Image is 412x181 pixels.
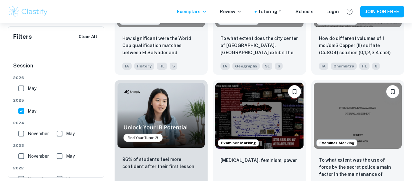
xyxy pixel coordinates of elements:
[288,85,301,98] button: Please log in to bookmark exemplars
[218,140,258,146] span: Examiner Marking
[262,63,272,70] span: SL
[122,156,200,170] p: 96% of students feel more confident after their first lesson
[13,143,99,148] span: 2023
[13,32,32,41] h6: Filters
[170,63,177,70] span: 5
[122,35,200,57] p: How significant were the World Cup qualification matches between El Salvador and Honduras in 1969...
[220,63,230,70] span: IA
[326,8,339,15] a: Login
[13,165,99,171] span: 2022
[220,8,242,15] p: Review
[177,8,207,15] p: Exemplars
[66,130,75,137] span: May
[134,63,154,70] span: History
[319,63,328,70] span: IA
[232,63,260,70] span: Geography
[220,35,298,57] p: To what extent does the city center of Leszno, Poland exhibit the main features of the Central Bu...
[28,85,36,92] span: May
[359,63,370,70] span: HL
[317,140,357,146] span: Examiner Marking
[331,63,357,70] span: Chemistry
[13,62,99,75] h6: Session
[13,120,99,126] span: 2024
[77,32,99,42] button: Clear All
[28,107,36,115] span: May
[295,8,314,15] a: Schools
[13,97,99,103] span: 2025
[28,130,49,137] span: November
[319,35,397,57] p: How do different volumes of 1 mol/dm3 Copper (II) sulfate (CuSO4) solution (0,1,2,3,4 cm3) added ...
[157,63,167,70] span: HL
[122,63,132,70] span: IA
[386,85,399,98] button: Please log in to bookmark exemplars
[275,63,283,70] span: 6
[220,157,297,164] p: Genocide, feminism, power
[215,83,303,149] img: Visual Arts Process Portfolio IA example thumbnail: Genocide, feminism, power
[314,83,402,149] img: History IA example thumbnail: To what extent was the use of force by t
[319,156,397,178] p: To what extent was the use of force by the secret police a main factor in the maintenance of powe...
[13,75,99,81] span: 2026
[117,83,205,148] img: Thumbnail
[8,5,49,18] img: Clastify logo
[66,153,75,160] span: May
[344,6,355,17] button: Help and Feedback
[360,6,404,17] button: JOIN FOR FREE
[28,153,49,160] span: November
[372,63,380,70] span: 6
[258,8,283,15] a: Tutoring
